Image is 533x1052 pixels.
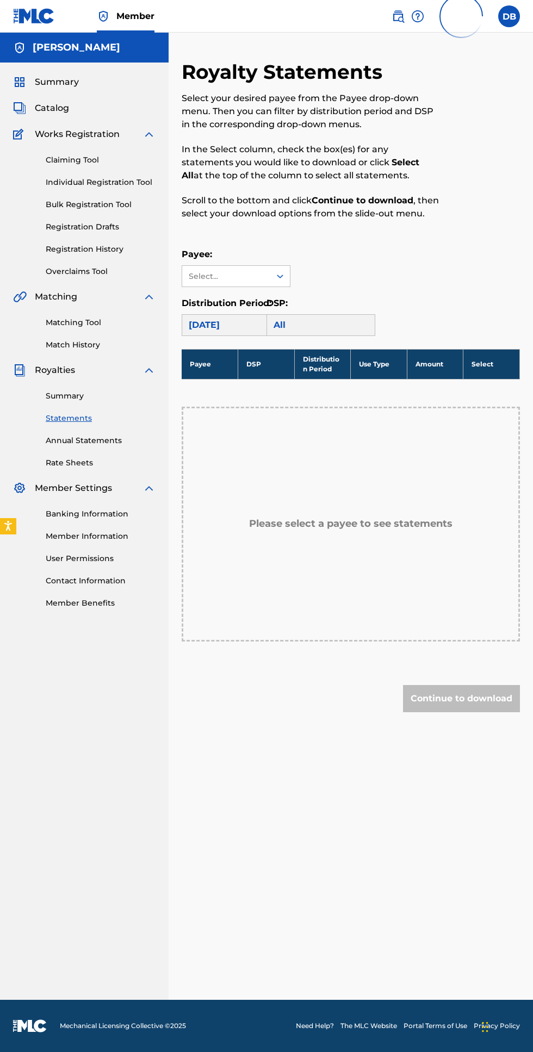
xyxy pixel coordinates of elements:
[351,349,407,379] th: Use Type
[411,5,424,27] div: Help
[46,575,156,587] a: Contact Information
[392,5,405,27] a: Public Search
[46,244,156,255] a: Registration History
[189,271,263,282] div: Select...
[482,1011,488,1043] div: Drag
[411,10,424,23] img: help
[312,195,413,206] strong: Continue to download
[13,76,79,89] a: SummarySummary
[142,482,156,495] img: expand
[249,518,453,530] h5: Please select a payee to see statements
[46,199,156,210] a: Bulk Registration Tool
[266,298,288,308] label: DSP:
[182,249,212,259] label: Payee:
[13,41,26,54] img: Accounts
[35,76,79,89] span: Summary
[13,102,69,115] a: CatalogCatalog
[46,390,156,402] a: Summary
[97,10,110,23] img: Top Rightsholder
[46,597,156,609] a: Member Benefits
[60,1021,186,1031] span: Mechanical Licensing Collective © 2025
[463,349,520,379] th: Select
[13,364,26,377] img: Royalties
[46,457,156,469] a: Rate Sheets
[13,8,55,24] img: MLC Logo
[182,349,238,379] th: Payee
[46,177,156,188] a: Individual Registration Tool
[142,364,156,377] img: expand
[46,154,156,166] a: Claiming Tool
[407,349,463,379] th: Amount
[46,413,156,424] a: Statements
[13,1019,47,1032] img: logo
[46,317,156,328] a: Matching Tool
[182,194,442,220] p: Scroll to the bottom and click , then select your download options from the slide-out menu.
[340,1021,397,1031] a: The MLC Website
[474,1021,520,1031] a: Privacy Policy
[46,553,156,564] a: User Permissions
[142,128,156,141] img: expand
[13,482,26,495] img: Member Settings
[479,1000,533,1052] iframe: Chat Widget
[182,143,442,182] p: In the Select column, check the box(es) for any statements you would like to download or click at...
[13,76,26,89] img: Summary
[116,10,154,22] span: Member
[35,102,69,115] span: Catalog
[296,1021,334,1031] a: Need Help?
[46,508,156,520] a: Banking Information
[33,41,120,54] h5: Dannrie Brown
[182,298,271,308] label: Distribution Period:
[238,349,295,379] th: DSP
[35,364,75,377] span: Royalties
[182,60,388,84] h2: Royalty Statements
[498,5,520,27] div: User Menu
[35,290,77,303] span: Matching
[142,290,156,303] img: expand
[13,128,27,141] img: Works Registration
[35,128,120,141] span: Works Registration
[46,531,156,542] a: Member Information
[46,339,156,351] a: Match History
[294,349,351,379] th: Distribution Period
[182,92,442,131] p: Select your desired payee from the Payee drop-down menu. Then you can filter by distribution peri...
[35,482,112,495] span: Member Settings
[404,1021,467,1031] a: Portal Terms of Use
[46,221,156,233] a: Registration Drafts
[392,10,405,23] img: search
[46,266,156,277] a: Overclaims Tool
[13,102,26,115] img: Catalog
[46,435,156,446] a: Annual Statements
[13,290,27,303] img: Matching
